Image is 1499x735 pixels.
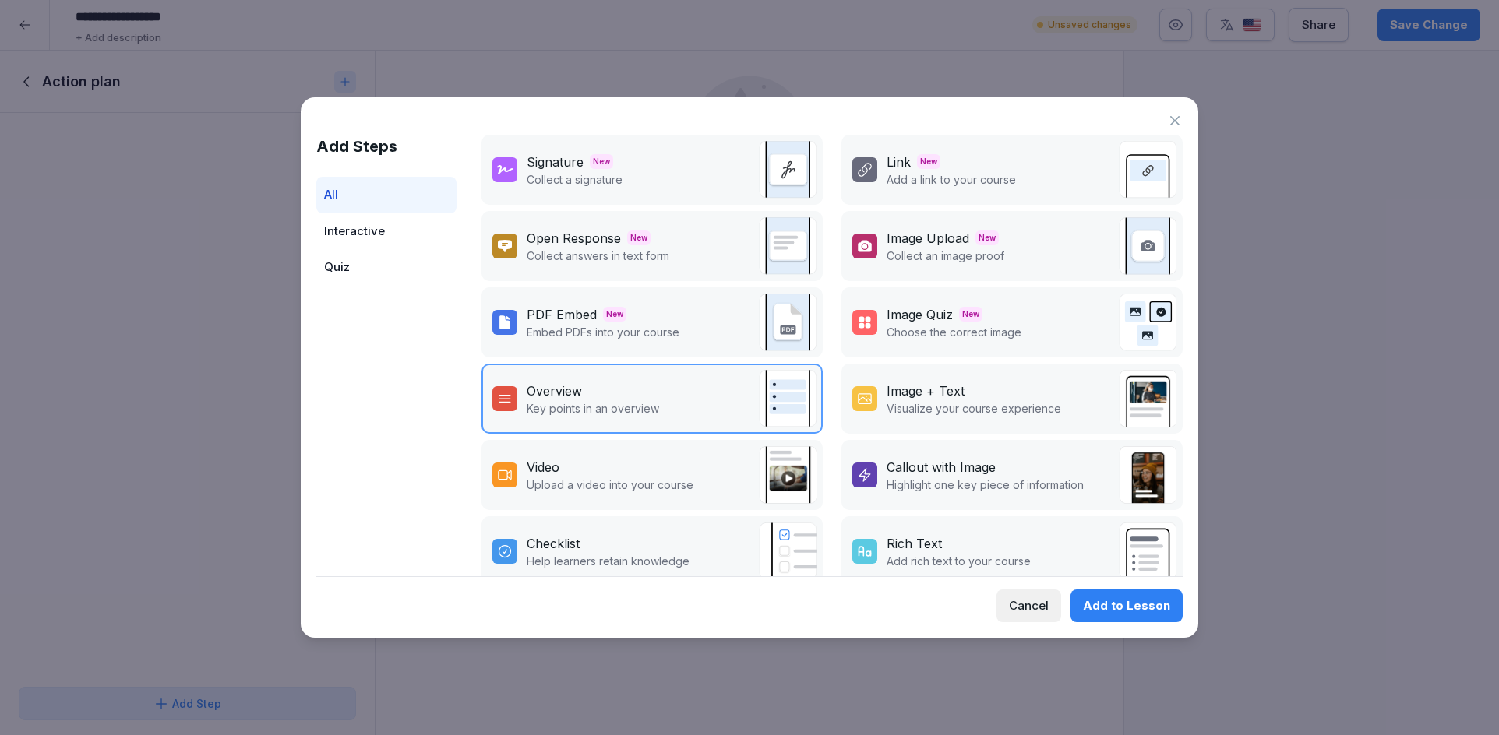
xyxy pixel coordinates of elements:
[527,534,580,553] div: Checklist
[887,382,965,400] div: Image + Text
[1119,446,1176,504] img: callout.png
[887,553,1031,569] p: Add rich text to your course
[1083,597,1170,614] div: Add to Lesson
[1119,522,1176,580] img: richtext.svg
[1119,141,1176,199] img: link.svg
[527,477,693,493] p: Upload a video into your course
[527,400,659,417] p: Key points in an overview
[887,477,1084,493] p: Highlight one key piece of information
[917,154,940,169] span: New
[527,458,559,477] div: Video
[527,248,669,264] p: Collect answers in text form
[527,324,679,340] p: Embed PDFs into your course
[527,382,582,400] div: Overview
[1119,217,1176,275] img: image_upload.svg
[527,171,623,188] p: Collect a signature
[759,370,817,427] img: overview.svg
[759,522,817,580] img: checklist.svg
[527,153,584,171] div: Signature
[887,229,969,248] div: Image Upload
[996,589,1061,622] button: Cancel
[887,458,996,477] div: Callout with Image
[975,230,999,245] span: New
[1119,294,1176,351] img: image_quiz.svg
[1070,589,1183,622] button: Add to Lesson
[527,553,690,569] p: Help learners retain knowledge
[887,248,1004,264] p: Collect an image proof
[759,294,817,351] img: pdf_embed.svg
[527,305,597,324] div: PDF Embed
[1119,370,1176,427] img: text_image.png
[627,230,651,245] span: New
[1009,597,1049,614] div: Cancel
[959,307,982,322] span: New
[759,141,817,199] img: signature.svg
[590,154,613,169] span: New
[603,307,626,322] span: New
[887,534,942,553] div: Rich Text
[316,249,457,286] div: Quiz
[527,229,621,248] div: Open Response
[887,171,1016,188] p: Add a link to your course
[316,213,457,250] div: Interactive
[887,153,911,171] div: Link
[316,135,457,158] h1: Add Steps
[887,324,1021,340] p: Choose the correct image
[887,400,1061,417] p: Visualize your course experience
[759,217,817,275] img: text_response.svg
[887,305,953,324] div: Image Quiz
[759,446,817,504] img: video.png
[316,177,457,213] div: All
